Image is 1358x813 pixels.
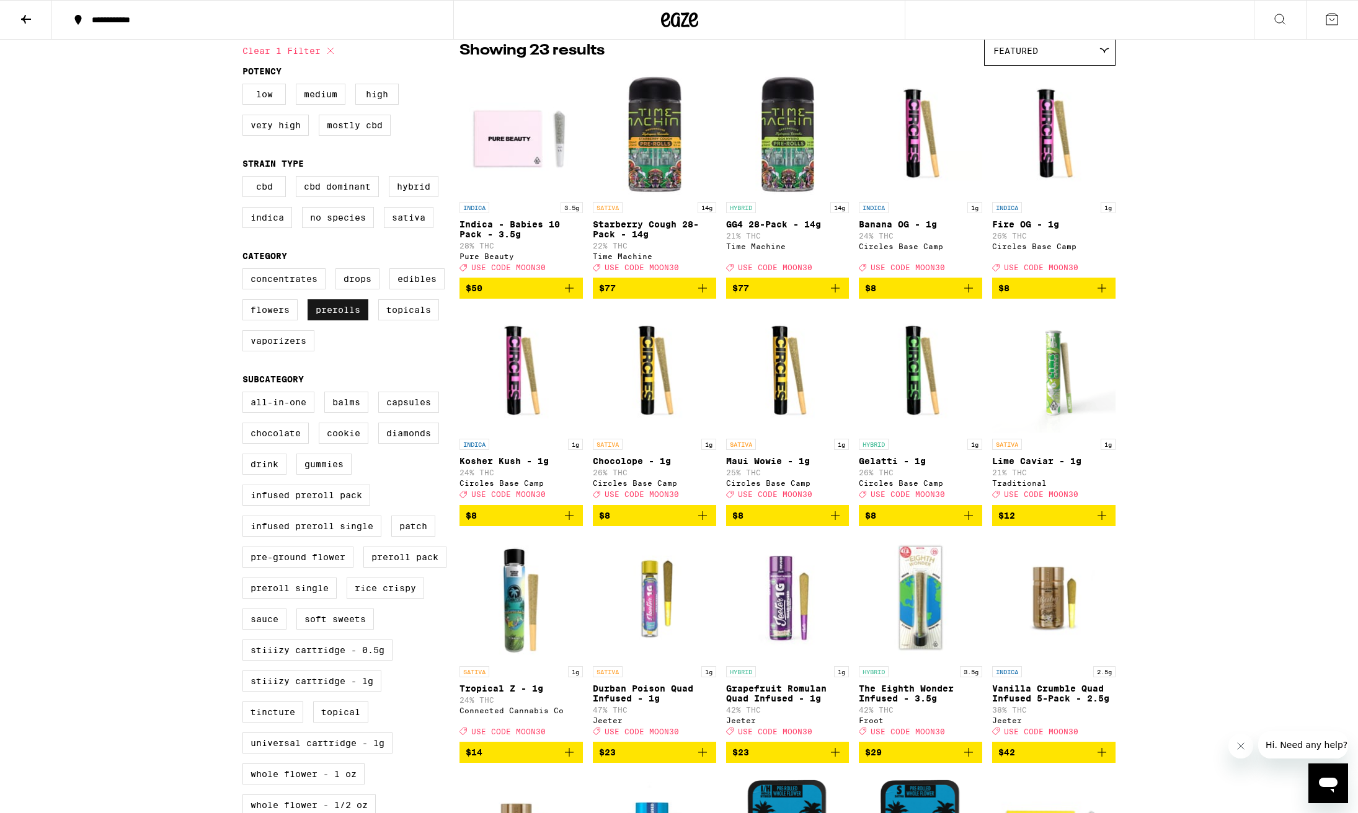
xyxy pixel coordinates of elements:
[859,468,982,477] p: 26% THC
[593,536,716,742] a: Open page for Durban Poison Quad Infused - 1g from Jeeter
[593,505,716,526] button: Add to bag
[242,516,381,537] label: Infused Preroll Single
[698,202,716,213] p: 14g
[459,202,489,213] p: INDICA
[992,309,1116,433] img: Traditional - Lime Caviar - 1g
[389,176,438,197] label: Hybrid
[459,536,583,742] a: Open page for Tropical Z - 1g from Connected Cannabis Co
[389,268,445,289] label: Edibles
[738,491,812,499] span: USE CODE MOON30
[335,268,379,289] label: Drops
[726,202,756,213] p: HYBRID
[834,439,849,450] p: 1g
[1228,734,1253,758] iframe: Close message
[738,263,812,271] span: USE CODE MOON30
[593,716,716,724] div: Jeeter
[459,40,605,61] p: Showing 23 results
[459,72,583,278] a: Open page for Indica - Babies 10 Pack - 3.5g from Pure Beauty
[726,716,850,724] div: Jeeter
[992,219,1116,229] p: Fire OG - 1g
[459,252,583,260] div: Pure Beauty
[599,283,616,293] span: $77
[471,491,546,499] span: USE CODE MOON30
[378,392,439,413] label: Capsules
[992,742,1116,763] button: Add to bag
[242,701,303,723] label: Tincture
[859,716,982,724] div: Froot
[992,242,1116,250] div: Circles Base Camp
[726,468,850,477] p: 25% THC
[726,706,850,714] p: 42% THC
[1101,202,1116,213] p: 1g
[726,219,850,229] p: GG4 28-Pack - 14g
[242,330,314,351] label: Vaporizers
[308,299,368,320] label: Prerolls
[242,392,314,413] label: All-In-One
[859,309,982,433] img: Circles Base Camp - Gelatti - 1g
[992,706,1116,714] p: 38% THC
[1101,439,1116,450] p: 1g
[568,666,583,677] p: 1g
[859,219,982,229] p: Banana OG - 1g
[992,683,1116,703] p: Vanilla Crumble Quad Infused 5-Pack - 2.5g
[859,456,982,466] p: Gelatti - 1g
[459,219,583,239] p: Indica - Babies 10 Pack - 3.5g
[242,454,286,475] label: Drink
[242,115,309,136] label: Very High
[471,727,546,736] span: USE CODE MOON30
[992,536,1116,660] img: Jeeter - Vanilla Crumble Quad Infused 5-Pack - 2.5g
[593,479,716,487] div: Circles Base Camp
[605,727,679,736] span: USE CODE MOON30
[599,747,616,757] span: $23
[992,456,1116,466] p: Lime Caviar - 1g
[593,202,623,213] p: SATIVA
[242,84,286,105] label: Low
[726,683,850,703] p: Grapefruit Romulan Quad Infused - 1g
[871,491,945,499] span: USE CODE MOON30
[242,732,393,754] label: Universal Cartridge - 1g
[593,72,716,196] img: Time Machine - Starberry Cough 28-Pack - 14g
[605,263,679,271] span: USE CODE MOON30
[593,309,716,433] img: Circles Base Camp - Chocolope - 1g
[242,207,292,228] label: Indica
[871,727,945,736] span: USE CODE MOON30
[992,309,1116,504] a: Open page for Lime Caviar - 1g from Traditional
[859,202,889,213] p: INDICA
[242,268,326,289] label: Concentrates
[859,683,982,703] p: The Eighth Wonder Infused - 3.5g
[242,639,393,661] label: STIIIZY Cartridge - 0.5g
[459,439,489,450] p: INDICA
[296,84,345,105] label: Medium
[378,299,439,320] label: Topicals
[593,706,716,714] p: 47% THC
[998,747,1015,757] span: $42
[593,468,716,477] p: 26% THC
[466,747,482,757] span: $14
[459,696,583,704] p: 24% THC
[593,742,716,763] button: Add to bag
[732,283,749,293] span: $77
[960,666,982,677] p: 3.5g
[593,666,623,677] p: SATIVA
[830,202,849,213] p: 14g
[593,536,716,660] img: Jeeter - Durban Poison Quad Infused - 1g
[459,309,583,433] img: Circles Base Camp - Kosher Kush - 1g
[593,309,716,504] a: Open page for Chocolope - 1g from Circles Base Camp
[1004,263,1078,271] span: USE CODE MOON30
[459,505,583,526] button: Add to bag
[998,511,1015,521] span: $12
[466,283,482,293] span: $50
[859,536,982,660] img: Froot - The Eighth Wonder Infused - 3.5g
[242,251,287,261] legend: Category
[459,456,583,466] p: Kosher Kush - 1g
[992,505,1116,526] button: Add to bag
[726,666,756,677] p: HYBRID
[391,516,435,537] label: Patch
[726,536,850,660] img: Jeeter - Grapefruit Romulan Quad Infused - 1g
[384,207,433,228] label: Sativa
[701,666,716,677] p: 1g
[302,207,374,228] label: No Species
[459,242,583,250] p: 28% THC
[726,505,850,526] button: Add to bag
[593,456,716,466] p: Chocolope - 1g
